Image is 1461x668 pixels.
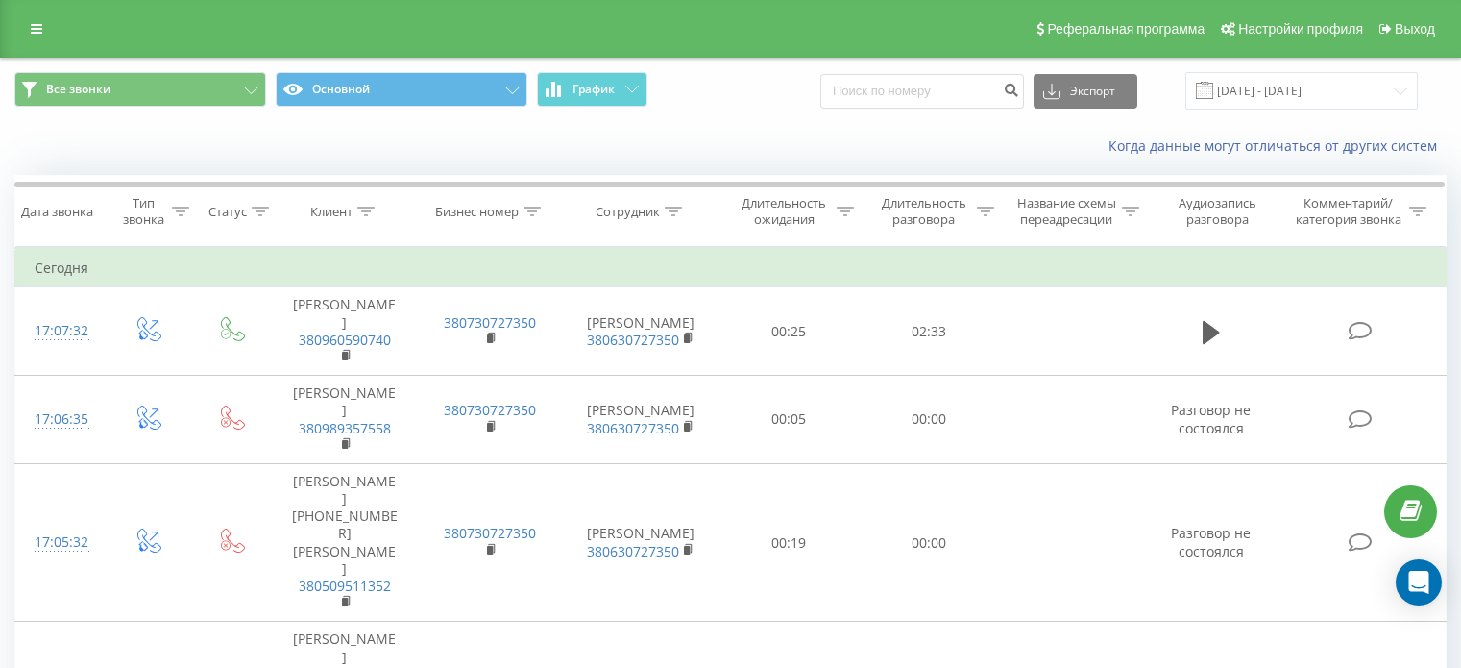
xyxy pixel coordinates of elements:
[587,419,679,437] a: 380630727350
[310,204,353,220] div: Клиент
[1161,195,1274,228] div: Аудиозапись разговора
[876,195,972,228] div: Длительность разговора
[563,287,719,376] td: [PERSON_NAME]
[14,72,266,107] button: Все звонки
[1016,195,1117,228] div: Название схемы переадресации
[859,463,998,622] td: 00:00
[572,83,615,96] span: График
[272,287,417,376] td: [PERSON_NAME]
[1034,74,1137,109] button: Экспорт
[859,287,998,376] td: 02:33
[859,376,998,464] td: 00:00
[1047,21,1205,37] span: Реферальная программа
[21,204,93,220] div: Дата звонка
[444,401,536,419] a: 380730727350
[719,287,859,376] td: 00:25
[1171,524,1251,559] span: Разговор не состоялся
[35,401,85,438] div: 17:06:35
[299,577,391,595] a: 380509511352
[719,463,859,622] td: 00:19
[15,249,1447,287] td: Сегодня
[820,74,1024,109] input: Поиск по номеру
[563,376,719,464] td: [PERSON_NAME]
[1108,136,1447,155] a: Когда данные могут отличаться от других систем
[1395,21,1435,37] span: Выход
[444,524,536,542] a: 380730727350
[587,542,679,560] a: 380630727350
[719,376,859,464] td: 00:05
[587,331,679,349] a: 380630727350
[46,82,110,97] span: Все звонки
[563,463,719,622] td: [PERSON_NAME]
[276,72,527,107] button: Основной
[444,313,536,332] a: 380730727350
[537,72,647,107] button: График
[737,195,833,228] div: Длительность ожидания
[1238,21,1363,37] span: Настройки профиля
[1171,401,1251,436] span: Разговор не состоялся
[435,204,519,220] div: Бизнес номер
[299,331,391,349] a: 380960590740
[1396,559,1442,606] div: Open Intercom Messenger
[272,463,417,622] td: [PERSON_NAME] [PHONE_NUMBER] [PERSON_NAME]
[299,419,391,437] a: 380989357558
[272,376,417,464] td: [PERSON_NAME]
[35,524,85,561] div: 17:05:32
[121,195,166,228] div: Тип звонка
[596,204,660,220] div: Сотрудник
[35,312,85,350] div: 17:07:32
[1292,195,1404,228] div: Комментарий/категория звонка
[208,204,247,220] div: Статус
